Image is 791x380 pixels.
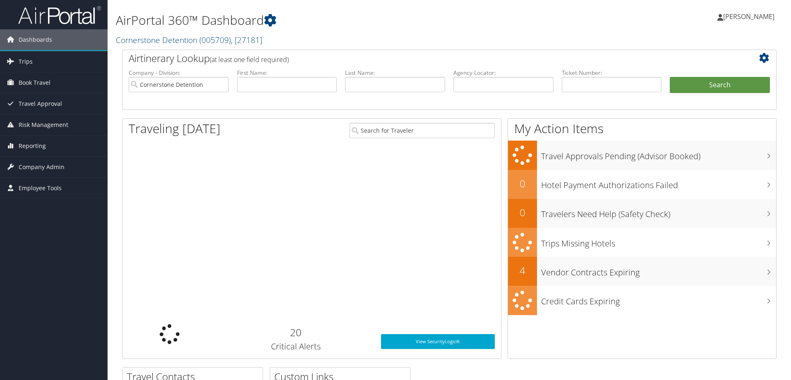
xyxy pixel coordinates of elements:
span: Trips [19,51,33,72]
input: Search for Traveler [350,123,495,138]
h3: Hotel Payment Authorizations Failed [541,175,776,191]
img: airportal-logo.png [18,5,101,25]
h2: 0 [508,206,537,220]
h1: My Action Items [508,120,776,137]
span: ( 005709 ) [199,34,231,45]
h3: Vendor Contracts Expiring [541,263,776,278]
h1: Traveling [DATE] [129,120,221,137]
h3: Trips Missing Hotels [541,234,776,249]
span: [PERSON_NAME] [723,12,774,21]
span: Reporting [19,136,46,156]
span: Dashboards [19,29,52,50]
h3: Credit Cards Expiring [541,292,776,307]
span: Employee Tools [19,178,62,198]
a: Trips Missing Hotels [508,228,776,257]
a: Credit Cards Expiring [508,286,776,315]
a: View SecurityLogic® [381,334,495,349]
h3: Travel Approvals Pending (Advisor Booked) [541,146,776,162]
label: Agency Locator: [453,69,554,77]
h3: Critical Alerts [223,341,369,352]
h2: 4 [508,263,537,277]
h1: AirPortal 360™ Dashboard [116,12,561,29]
span: , [ 27181 ] [231,34,262,45]
span: Company Admin [19,157,65,177]
span: (at least one field required) [210,55,289,64]
a: 0Hotel Payment Authorizations Failed [508,170,776,199]
label: Ticket Number: [562,69,662,77]
h2: 20 [223,325,369,339]
a: Travel Approvals Pending (Advisor Booked) [508,141,776,170]
a: 4Vendor Contracts Expiring [508,257,776,286]
h2: 0 [508,177,537,191]
button: Search [670,77,770,93]
span: Risk Management [19,115,68,135]
label: Last Name: [345,69,445,77]
label: First Name: [237,69,337,77]
a: 0Travelers Need Help (Safety Check) [508,199,776,228]
span: Travel Approval [19,93,62,114]
h2: Airtinerary Lookup [129,51,715,65]
a: [PERSON_NAME] [717,4,783,29]
span: Book Travel [19,72,50,93]
label: Company - Division: [129,69,229,77]
h3: Travelers Need Help (Safety Check) [541,204,776,220]
a: Cornerstone Detention [116,34,262,45]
